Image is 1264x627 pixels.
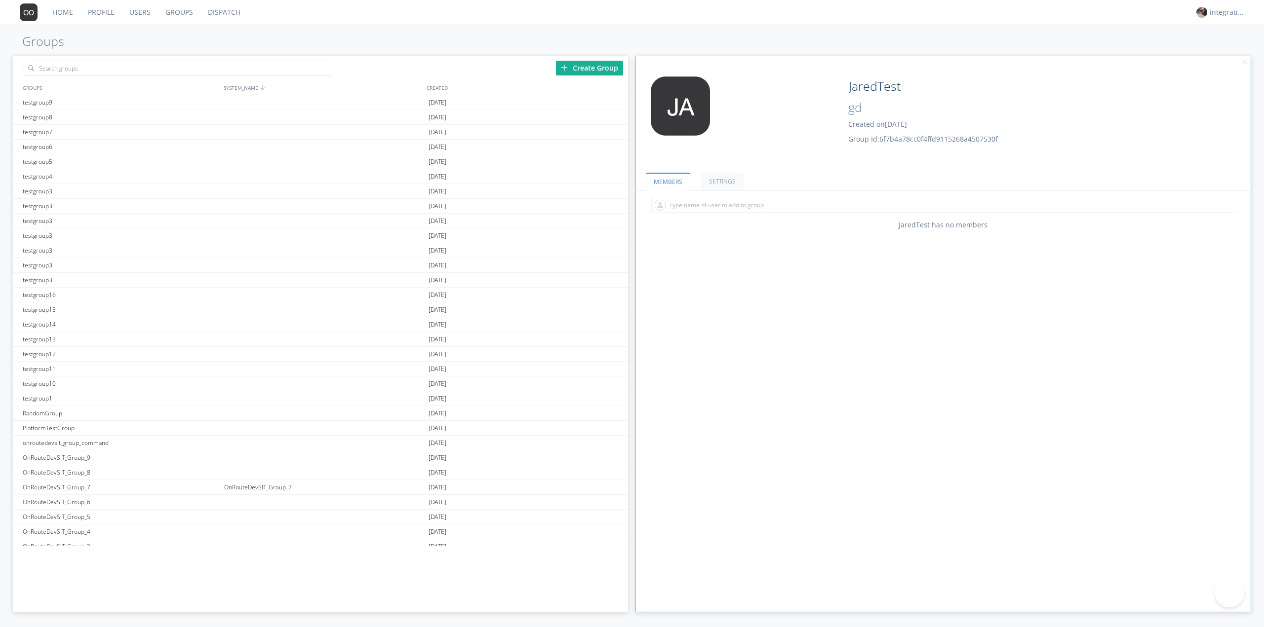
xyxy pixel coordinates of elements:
[561,64,568,71] img: plus.svg
[20,376,222,391] div: testgroup10
[20,302,222,317] div: testgroup15
[20,110,222,124] div: testgroup8
[24,61,331,75] input: Search groups
[646,173,690,190] a: MEMBERS
[429,184,446,199] span: [DATE]
[20,80,219,95] div: GROUPS
[13,273,628,288] a: testgroup3[DATE]
[13,332,628,347] a: testgroup13[DATE]
[20,95,222,110] div: testgroup9
[13,436,628,450] a: onroutedevsit_group_command[DATE]
[845,98,1004,117] input: System Name
[20,169,222,184] div: testgroup4
[848,119,907,129] span: Created on
[636,220,1251,230] div: JaredTest has no members
[429,243,446,258] span: [DATE]
[20,199,222,213] div: testgroup3
[20,347,222,361] div: testgroup12
[13,125,628,140] a: testgroup7[DATE]
[20,495,222,509] div: OnRouteDevSIT_Group_6
[429,199,446,214] span: [DATE]
[13,465,628,480] a: OnRouteDevSIT_Group_8[DATE]
[20,228,222,243] div: testgroup3
[13,317,628,332] a: testgroup14[DATE]
[20,288,222,302] div: testgroup16
[429,258,446,273] span: [DATE]
[429,362,446,376] span: [DATE]
[13,450,628,465] a: OnRouteDevSIT_Group_9[DATE]
[13,421,628,436] a: PlatformTestGroup[DATE]
[20,406,222,420] div: RandomGroup
[13,110,628,125] a: testgroup8[DATE]
[429,95,446,110] span: [DATE]
[13,510,628,524] a: OnRouteDevSIT_Group_5[DATE]
[424,80,628,95] div: CREATED
[1215,578,1244,607] iframe: Toggle Customer Support
[429,406,446,421] span: [DATE]
[1210,7,1247,17] div: integrationstageadmin1
[20,125,222,139] div: testgroup7
[1241,59,1248,66] img: cancel.svg
[429,376,446,391] span: [DATE]
[556,61,623,75] div: Create Group
[13,480,628,495] a: OnRouteDevSIT_Group_7OnRouteDevSIT_Group_7[DATE]
[20,243,222,258] div: testgroup3
[845,76,1004,96] input: Group Name
[429,421,446,436] span: [DATE]
[222,480,426,494] div: OnRouteDevSIT_Group_7
[20,317,222,332] div: testgroup14
[13,347,628,362] a: testgroup12[DATE]
[20,154,222,169] div: testgroup5
[13,288,628,302] a: testgroup16[DATE]
[20,510,222,524] div: OnRouteDevSIT_Group_5
[13,154,628,169] a: testgroup5[DATE]
[20,3,38,21] img: 373638.png
[429,273,446,288] span: [DATE]
[429,391,446,406] span: [DATE]
[13,302,628,317] a: testgroup15[DATE]
[429,317,446,332] span: [DATE]
[429,214,446,228] span: [DATE]
[20,480,222,494] div: OnRouteDevSIT_Group_7
[20,362,222,376] div: testgroup11
[20,524,222,539] div: OnRouteDevSIT_Group_4
[13,539,628,554] a: OnRouteDevSIT_Group_3[DATE]
[13,406,628,421] a: RandomGroup[DATE]
[13,391,628,406] a: testgroup1[DATE]
[20,214,222,228] div: testgroup3
[885,119,907,129] span: [DATE]
[429,110,446,125] span: [DATE]
[429,495,446,510] span: [DATE]
[848,134,998,144] span: Group Id: 6f7b4a78cc0f4ffd9115268a4507530f
[20,140,222,154] div: testgroup6
[13,362,628,376] a: testgroup11[DATE]
[13,258,628,273] a: testgroup3[DATE]
[13,95,628,110] a: testgroup9[DATE]
[13,243,628,258] a: testgroup3[DATE]
[13,495,628,510] a: OnRouteDevSIT_Group_6[DATE]
[429,154,446,169] span: [DATE]
[13,140,628,154] a: testgroup6[DATE]
[20,421,222,435] div: PlatformTestGroup
[20,436,222,450] div: onroutedevsit_group_command
[429,169,446,184] span: [DATE]
[429,465,446,480] span: [DATE]
[20,332,222,346] div: testgroup13
[651,198,1236,213] input: Type name of user to add to group
[429,288,446,302] span: [DATE]
[221,80,424,95] div: SYSTEM_NAME
[20,258,222,272] div: testgroup3
[20,465,222,479] div: OnRouteDevSIT_Group_8
[429,539,446,554] span: [DATE]
[429,480,446,495] span: [DATE]
[13,524,628,539] a: OnRouteDevSIT_Group_4[DATE]
[429,450,446,465] span: [DATE]
[13,228,628,243] a: testgroup3[DATE]
[429,228,446,243] span: [DATE]
[20,539,222,553] div: OnRouteDevSIT_Group_3
[429,510,446,524] span: [DATE]
[429,140,446,154] span: [DATE]
[429,436,446,450] span: [DATE]
[429,332,446,347] span: [DATE]
[1196,7,1207,18] img: f4e8944a4fa4411c9b97ff3ae987ed99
